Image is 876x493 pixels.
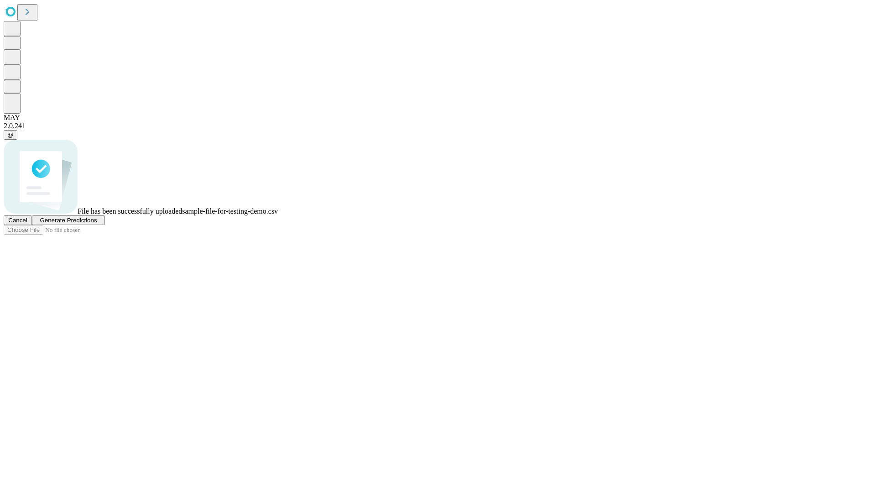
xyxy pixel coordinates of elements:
div: 2.0.241 [4,122,872,130]
button: Generate Predictions [32,215,105,225]
button: Cancel [4,215,32,225]
span: File has been successfully uploaded [78,207,182,215]
button: @ [4,130,17,140]
span: sample-file-for-testing-demo.csv [182,207,278,215]
div: MAY [4,114,872,122]
span: Cancel [8,217,27,224]
span: @ [7,131,14,138]
span: Generate Predictions [40,217,97,224]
